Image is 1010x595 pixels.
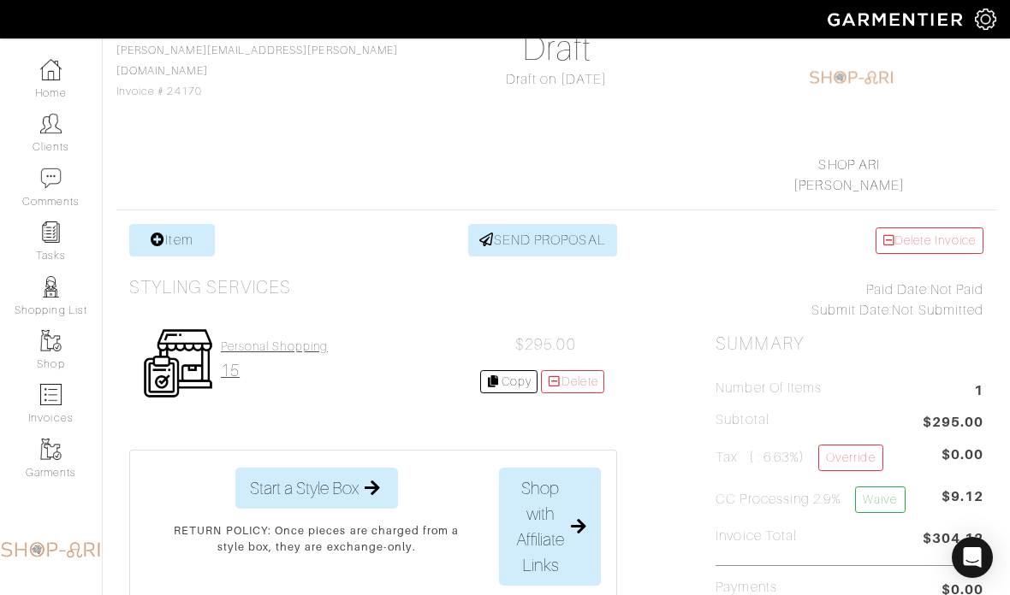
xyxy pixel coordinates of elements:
span: Shop with Affiliate Links [514,475,567,578]
img: garments-icon-b7da505a4dc4fd61783c78ac3ca0ef83fa9d6f193b1c9dc38574b1d14d53ca28.png [40,330,62,351]
button: Shop with Affiliate Links [499,468,601,586]
a: [PERSON_NAME] [793,178,905,193]
div: Not Paid Not Submitted [716,280,983,321]
div: Open Intercom Messenger [952,537,993,578]
h4: Personal Shopping [221,339,328,354]
h3: Styling Services [129,277,291,298]
h2: 15 [221,361,328,380]
a: Override [818,445,882,471]
a: Item [129,224,215,256]
a: SEND PROPOSAL [468,224,617,256]
img: comment-icon-a0a6a9ef722e966f86d9cbdc48e553b5cf19dbc54f86b18d962a5391bc8f6eb6.png [40,168,62,189]
img: dashboard-icon-dbcd8f5a0b271acd01030246c82b418ddd0df26cd7fceb0bd07c9910d44c42f6.png [40,59,62,80]
span: $9.12 [942,486,983,520]
a: Personal Shopping 15 [221,339,328,380]
img: garments-icon-b7da505a4dc4fd61783c78ac3ca0ef83fa9d6f193b1c9dc38574b1d14d53ca28.png [40,439,62,460]
span: Paid Date: [866,282,930,297]
h5: Subtotal [716,412,769,428]
a: SHOP ARI [818,157,879,173]
span: 1 [974,380,983,404]
h5: Invoice Total [716,528,797,545]
h5: Tax ( : 6.63%) [716,445,882,471]
h5: CC Processing 2.9% [716,486,905,513]
h1: Draft [423,28,691,69]
h5: Number of Items [716,380,822,397]
div: Draft on [DATE] [423,69,691,90]
span: Invoice # 24170 [116,44,398,97]
img: garmentier-logo-header-white-b43fb05a5012e4ada735d5af1a66efaba907eab6374d6393d1fbf88cb4ef424d.png [819,4,975,34]
img: orders-icon-0abe47150d42831381b5fb84f609e132dff9fe21cb692f30cb5eec754e2cba89.png [40,384,62,405]
span: $295.00 [923,412,983,435]
h2: Summary [716,333,983,355]
span: Submit Date: [811,303,893,318]
img: reminder-icon-8004d30b9f0a5d33ae49ab947aed9ed385cf756f9e5892f1edd6e32f2345188e.png [40,221,62,243]
img: clients-icon-6bae9207a08558b7cb47a8932f037763ab4055f8c8b6bfacd5dc20c3e0201464.png [40,113,62,134]
span: $0.00 [942,445,983,465]
a: Delete Invoice [876,227,983,254]
span: Start a Style Box [250,475,359,501]
img: stylists-icon-eb353228a002819b7ec25b43dbf5f0378dd9e0616d9560372ff212230b889e62.png [40,276,62,297]
a: Waive [855,486,905,513]
button: Start a Style Box [235,468,398,509]
img: gear-icon-white-bd11855cb880d31180b6d7d6211b90ccbf57a29d726f0c71d8c61bd08dd39cc2.png [975,9,996,30]
img: 1604236452839.png.png [809,35,894,121]
img: Womens_Service-b2905c8a555b134d70f80a63ccd9711e5cb40bac1cff00c12a43f244cd2c1cd3.png [142,327,214,399]
span: $295.00 [515,336,575,353]
p: RETURN POLICY: Once pieces are charged from a style box, they are exchange-only. [161,522,472,555]
span: $304.12 [923,528,983,551]
a: [PERSON_NAME][EMAIL_ADDRESS][PERSON_NAME][DOMAIN_NAME] [116,44,398,77]
a: Copy [480,370,538,393]
a: Delete [541,370,604,393]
